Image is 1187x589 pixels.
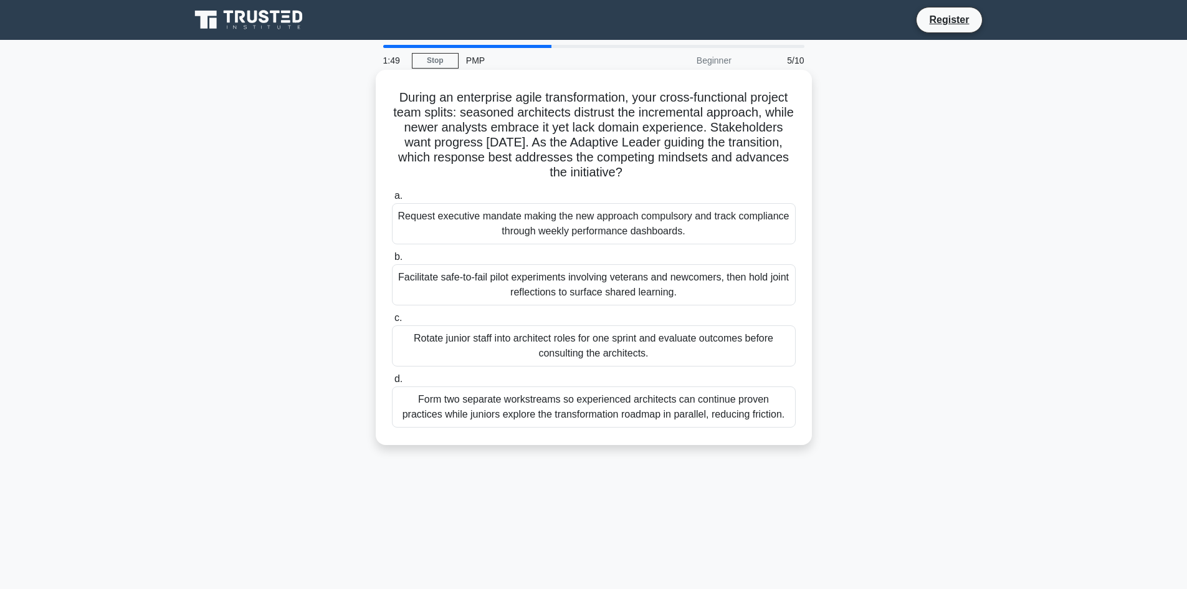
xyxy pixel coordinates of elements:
div: Form two separate workstreams so experienced architects can continue proven practices while junio... [392,386,796,428]
span: c. [394,312,402,323]
div: 1:49 [376,48,412,73]
div: PMP [459,48,630,73]
a: Stop [412,53,459,69]
div: Rotate junior staff into architect roles for one sprint and evaluate outcomes before consulting t... [392,325,796,366]
a: Register [922,12,976,27]
div: Request executive mandate making the new approach compulsory and track compliance through weekly ... [392,203,796,244]
div: 5/10 [739,48,812,73]
span: a. [394,190,403,201]
span: b. [394,251,403,262]
h5: During an enterprise agile transformation, your cross-functional project team splits: seasoned ar... [391,90,797,181]
span: d. [394,373,403,384]
div: Facilitate safe-to-fail pilot experiments involving veterans and newcomers, then hold joint refle... [392,264,796,305]
div: Beginner [630,48,739,73]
